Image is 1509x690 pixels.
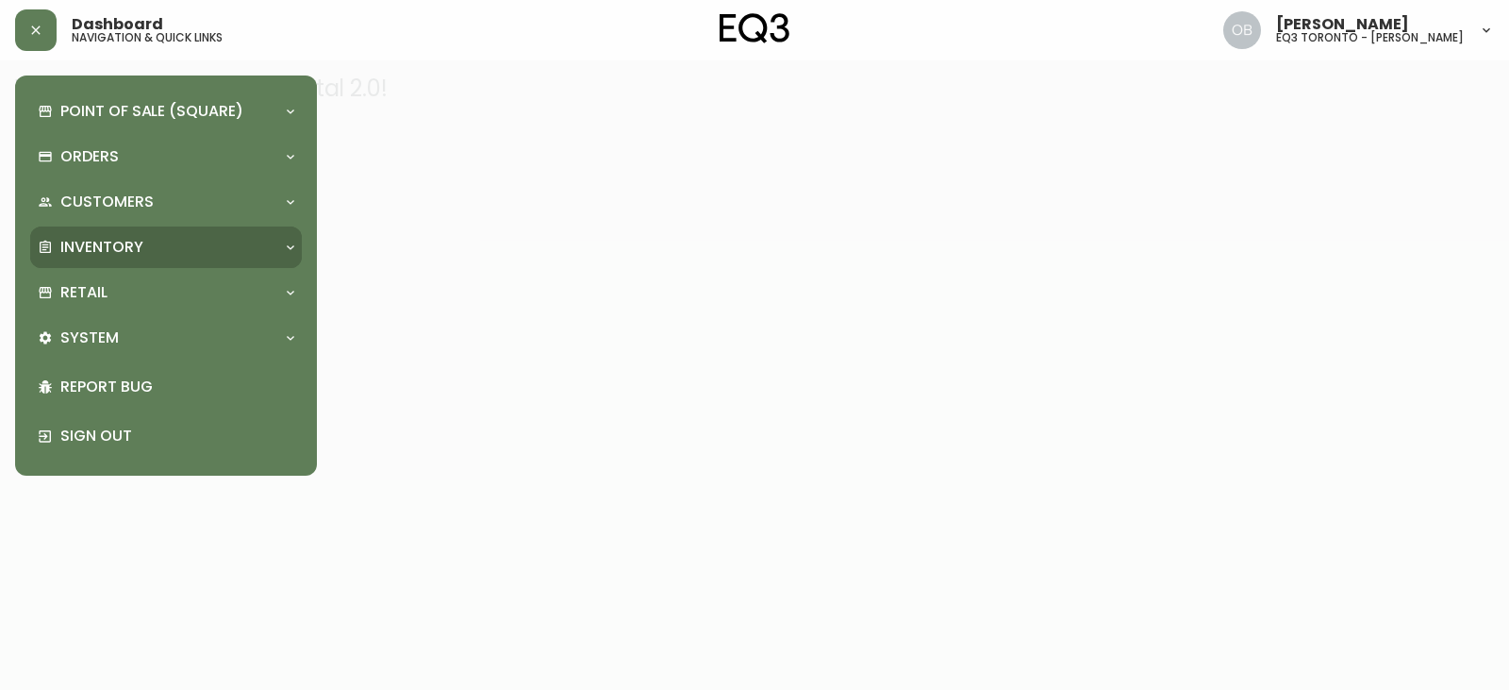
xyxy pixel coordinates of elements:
[30,362,302,412] div: Report Bug
[1276,17,1409,32] span: [PERSON_NAME]
[60,328,119,348] p: System
[720,13,789,43] img: logo
[60,146,119,167] p: Orders
[30,272,302,313] div: Retail
[60,101,243,122] p: Point of Sale (Square)
[30,412,302,461] div: Sign Out
[30,91,302,132] div: Point of Sale (Square)
[1223,11,1261,49] img: 8e0065c524da89c5c924d5ed86cfe468
[1276,32,1464,43] h5: eq3 toronto - [PERSON_NAME]
[60,282,108,303] p: Retail
[60,426,294,446] p: Sign Out
[60,192,154,212] p: Customers
[60,237,143,258] p: Inventory
[60,377,294,397] p: Report Bug
[72,17,163,32] span: Dashboard
[30,181,302,223] div: Customers
[30,317,302,359] div: System
[72,32,223,43] h5: navigation & quick links
[30,227,302,268] div: Inventory
[30,136,302,177] div: Orders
